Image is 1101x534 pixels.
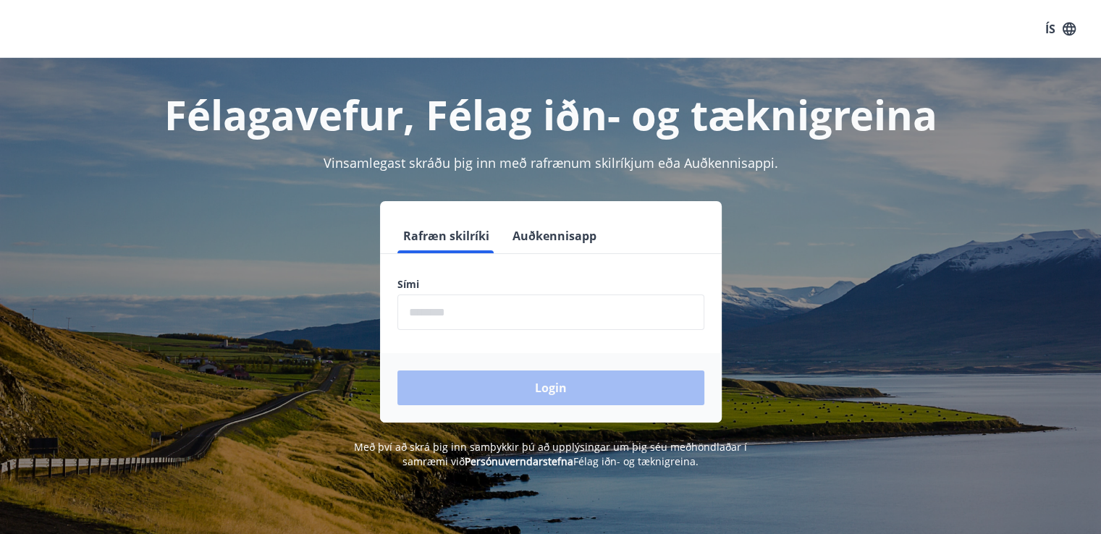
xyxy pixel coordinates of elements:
[1037,16,1084,42] button: ÍS
[397,219,495,253] button: Rafræn skilríki
[465,454,573,468] a: Persónuverndarstefna
[397,277,704,292] label: Sími
[324,154,778,171] span: Vinsamlegast skráðu þig inn með rafrænum skilríkjum eða Auðkennisappi.
[354,440,747,468] span: Með því að skrá þig inn samþykkir þú að upplýsingar um þig séu meðhöndlaðar í samræmi við Félag i...
[507,219,602,253] button: Auðkennisapp
[47,87,1055,142] h1: Félagavefur, Félag iðn- og tæknigreina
